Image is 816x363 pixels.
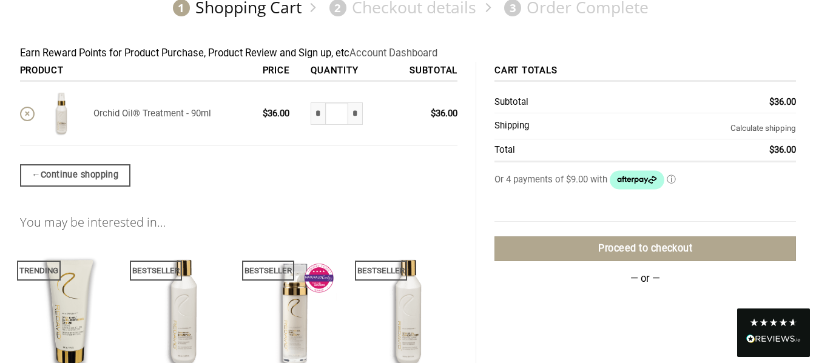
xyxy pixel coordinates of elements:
[388,62,457,82] th: Subtotal
[494,236,796,261] a: Proceed to checkout
[20,164,130,186] a: Continue shopping
[508,325,797,350] iframe: PayPal-paylater
[508,296,797,321] iframe: PayPal-paypal
[311,102,325,125] input: Reduce quantity of Orchid Oil® Treatment - 90ml
[263,108,289,119] bdi: 36.00
[258,62,306,82] th: Price
[263,108,268,119] span: $
[20,62,258,82] th: Product
[667,174,676,185] a: Information - Opens a dialog
[20,107,35,121] a: Remove Orchid Oil® Treatment - 90ml from cart
[494,139,602,162] th: Total
[306,62,388,82] th: Quantity
[325,102,348,125] input: Product quantity
[93,108,211,119] a: Orchid Oil® Treatment - 90ml
[746,332,801,348] div: Read All Reviews
[494,174,609,185] span: Or 4 payments of $9.00 with
[431,108,436,119] span: $
[20,45,797,62] div: Earn Reward Points for Product Purchase, Product Review and Sign up, etc
[494,113,602,139] th: Shipping
[20,215,458,230] h2: You may be interested in…
[737,308,810,357] div: Read All Reviews
[769,96,796,107] bdi: 36.00
[769,144,774,155] span: $
[749,318,798,327] div: 4.8 Stars
[769,96,774,107] span: $
[32,168,41,182] span: ←
[39,91,84,136] img: Orchid Oil® Treatment - 90ml
[431,108,457,119] bdi: 36.00
[494,62,796,82] th: Cart totals
[348,102,363,125] input: Increase quantity of Orchid Oil® Treatment - 90ml
[494,271,796,287] p: — or —
[494,92,602,113] th: Subtotal
[769,144,796,155] bdi: 36.00
[349,47,437,59] a: Account Dashboard
[730,124,796,133] a: Calculate shipping
[494,202,796,216] iframe: Secure payment input frame
[746,335,801,343] img: REVIEWS.io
